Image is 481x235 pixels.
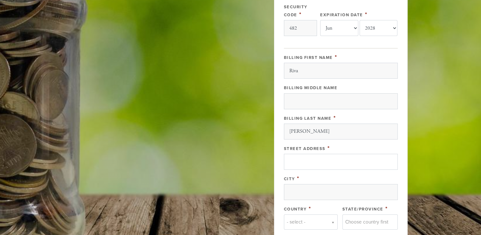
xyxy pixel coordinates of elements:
[284,116,332,121] label: Billing Last Name
[284,4,307,18] label: Security Code
[320,20,358,36] select: Expiration Date month
[284,85,338,90] label: Billing Middle Name
[299,11,302,18] span: This field is required.
[333,114,336,121] span: This field is required.
[345,218,388,226] span: Choose country first
[297,175,299,182] span: This field is required.
[360,20,398,36] select: Expiration Date year
[284,146,326,151] label: Street Address
[284,214,338,230] a: - select -
[284,55,333,60] label: Billing First Name
[284,176,295,182] label: City
[284,207,307,212] label: Country
[385,205,388,212] span: This field is required.
[335,53,337,61] span: This field is required.
[320,12,363,18] label: Expiration Date
[342,214,398,230] a: Choose country first
[327,145,330,152] span: This field is required.
[342,207,383,212] label: State/Province
[365,11,368,18] span: This field is required.
[287,218,306,226] span: - select -
[309,205,311,212] span: This field is required.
